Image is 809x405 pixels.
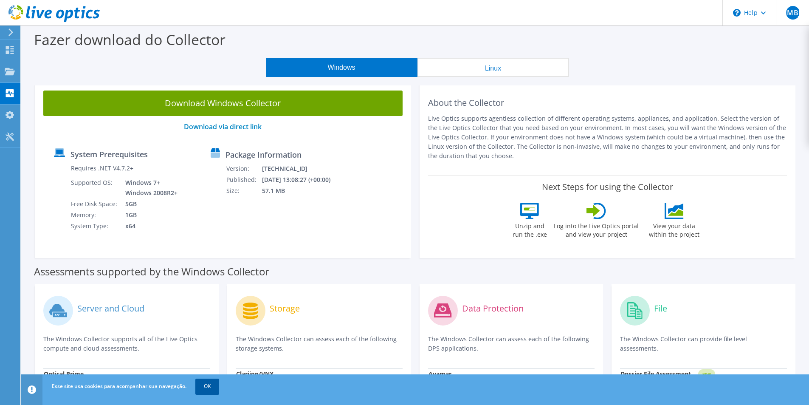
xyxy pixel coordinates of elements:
[43,334,210,353] p: The Windows Collector supports all of the Live Optics compute and cloud assessments.
[262,185,341,196] td: 57.1 MB
[195,379,219,394] a: OK
[226,185,262,196] td: Size:
[428,370,451,378] strong: Avamar
[553,219,639,239] label: Log into the Live Optics portal and view your project
[70,221,119,232] td: System Type:
[43,91,403,116] a: Download Windows Collector
[654,304,667,313] label: File
[266,58,417,77] button: Windows
[70,177,119,198] td: Supported OS:
[52,382,186,390] span: Esse site usa cookies para acompanhar sua navegação.
[70,150,148,159] label: System Prerequisites
[270,304,300,313] label: Storage
[184,122,262,131] a: Download via direct link
[428,98,787,108] h2: About the Collector
[119,198,179,210] td: 5GB
[34,267,269,276] label: Assessments supported by the Windows Collector
[44,370,84,378] strong: Optical Prime
[119,210,179,221] td: 1GB
[70,210,119,221] td: Memory:
[262,174,341,185] td: [DATE] 13:08:27 (+00:00)
[236,370,273,378] strong: Clariion/VNX
[226,163,262,174] td: Version:
[119,221,179,232] td: x64
[702,372,711,377] tspan: NEW!
[70,198,119,210] td: Free Disk Space:
[226,150,302,159] label: Package Information
[119,177,179,198] td: Windows 7+ Windows 2008R2+
[417,58,569,77] button: Linux
[71,164,133,173] label: Requires .NET V4.7.2+
[462,304,524,313] label: Data Protection
[236,334,403,353] p: The Windows Collector can assess each of the following storage systems.
[510,219,549,239] label: Unzip and run the .exe
[733,9,741,17] svg: \n
[643,219,705,239] label: View your data within the project
[77,304,144,313] label: Server and Cloud
[428,334,595,353] p: The Windows Collector can assess each of the following DPS applications.
[34,30,226,49] label: Fazer download do Collector
[226,174,262,185] td: Published:
[786,6,800,20] span: JMBJ
[620,370,691,378] strong: Dossier File Assessment
[262,163,341,174] td: [TECHNICAL_ID]
[542,182,673,192] label: Next Steps for using the Collector
[428,114,787,161] p: Live Optics supports agentless collection of different operating systems, appliances, and applica...
[620,334,787,353] p: The Windows Collector can provide file level assessments.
